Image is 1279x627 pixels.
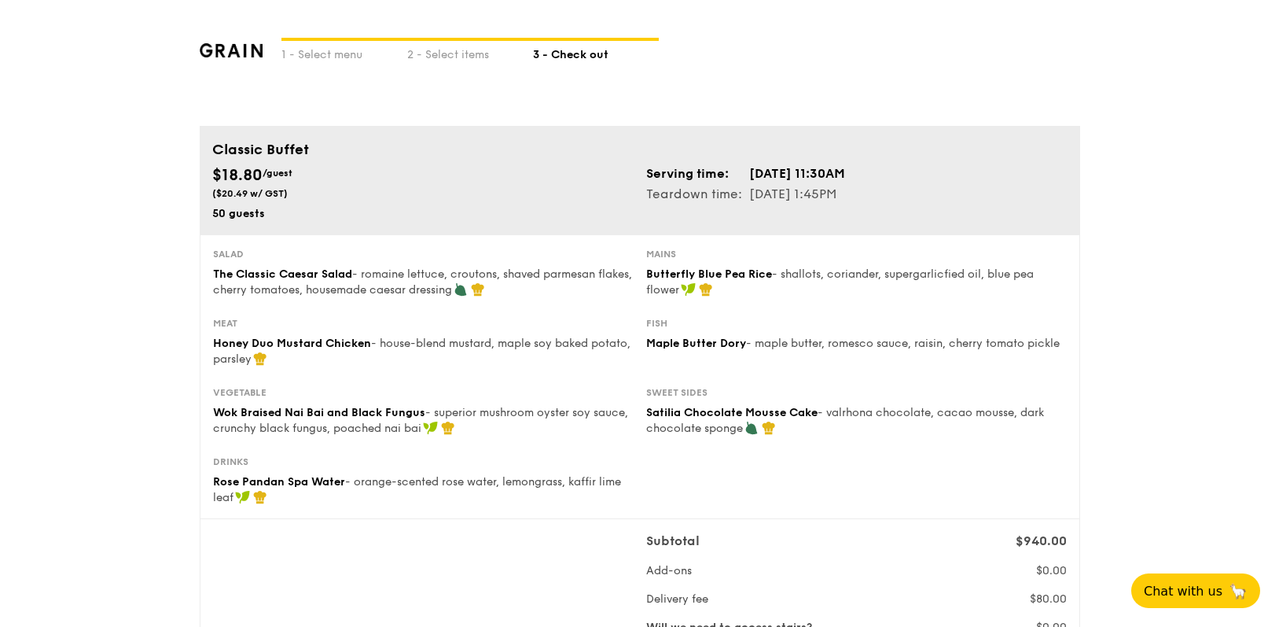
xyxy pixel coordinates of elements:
div: Meat [213,317,634,330]
img: icon-chef-hat.a58ddaea.svg [699,282,713,297]
span: - valrhona chocolate, cacao mousse, dark chocolate sponge [646,406,1044,435]
div: 2 - Select items [407,41,533,63]
div: 50 guests [212,206,634,222]
span: - house-blend mustard, maple soy baked potato, parsley [213,337,630,366]
span: - romaine lettuce, croutons, shaved parmesan flakes, cherry tomatoes, housemade caesar dressing [213,267,632,297]
img: icon-chef-hat.a58ddaea.svg [441,421,455,435]
span: - shallots, coriander, supergarlicfied oil, blue pea flower [646,267,1034,297]
span: $0.00 [1036,564,1067,577]
span: Rose Pandan Spa Water [213,475,345,489]
span: $940.00 [1016,533,1067,548]
img: icon-vegetarian.fe4039eb.svg [454,282,468,297]
img: icon-vegetarian.fe4039eb.svg [744,421,759,435]
span: Butterfly Blue Pea Rice [646,267,772,281]
img: grain-logotype.1cdc1e11.png [200,43,263,57]
span: $80.00 [1030,592,1067,606]
td: Teardown time: [646,184,748,205]
div: Vegetable [213,386,634,399]
span: Subtotal [646,533,700,548]
img: icon-vegan.f8ff3823.svg [235,490,251,504]
span: $18.80 [212,166,263,185]
button: Chat with us🦙 [1131,574,1260,608]
td: [DATE] 1:45PM [748,184,846,205]
td: [DATE] 11:30AM [748,164,846,184]
div: Sweet sides [646,386,1067,399]
div: 1 - Select menu [281,41,407,63]
div: Drinks [213,455,634,468]
span: ($20.49 w/ GST) [212,188,288,199]
div: Classic Buffet [212,138,1068,160]
img: icon-chef-hat.a58ddaea.svg [762,421,776,435]
img: icon-chef-hat.a58ddaea.svg [471,282,485,297]
span: - orange-scented rose water, lemongrass, kaffir lime leaf [213,475,621,504]
span: 🦙 [1229,582,1248,600]
div: 3 - Check out [533,41,659,63]
span: The Classic Caesar Salad [213,267,352,281]
span: Wok Braised Nai Bai and Black Fungus [213,406,425,419]
img: icon-vegan.f8ff3823.svg [423,421,439,435]
span: Satilia Chocolate Mousse Cake [646,406,818,419]
span: Chat with us [1144,584,1222,599]
span: Maple Butter Dory [646,337,746,350]
img: icon-chef-hat.a58ddaea.svg [253,352,267,366]
div: Fish [646,317,1067,330]
span: /guest [263,168,292,179]
div: Salad [213,248,634,260]
div: Mains [646,248,1067,260]
span: Delivery fee [646,592,708,606]
span: Add-ons [646,564,692,577]
span: Honey Duo Mustard Chicken [213,337,371,350]
img: icon-vegan.f8ff3823.svg [681,282,696,297]
td: Serving time: [646,164,748,184]
span: - maple butter, romesco sauce, raisin, cherry tomato pickle [746,337,1060,350]
img: icon-chef-hat.a58ddaea.svg [253,490,267,504]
